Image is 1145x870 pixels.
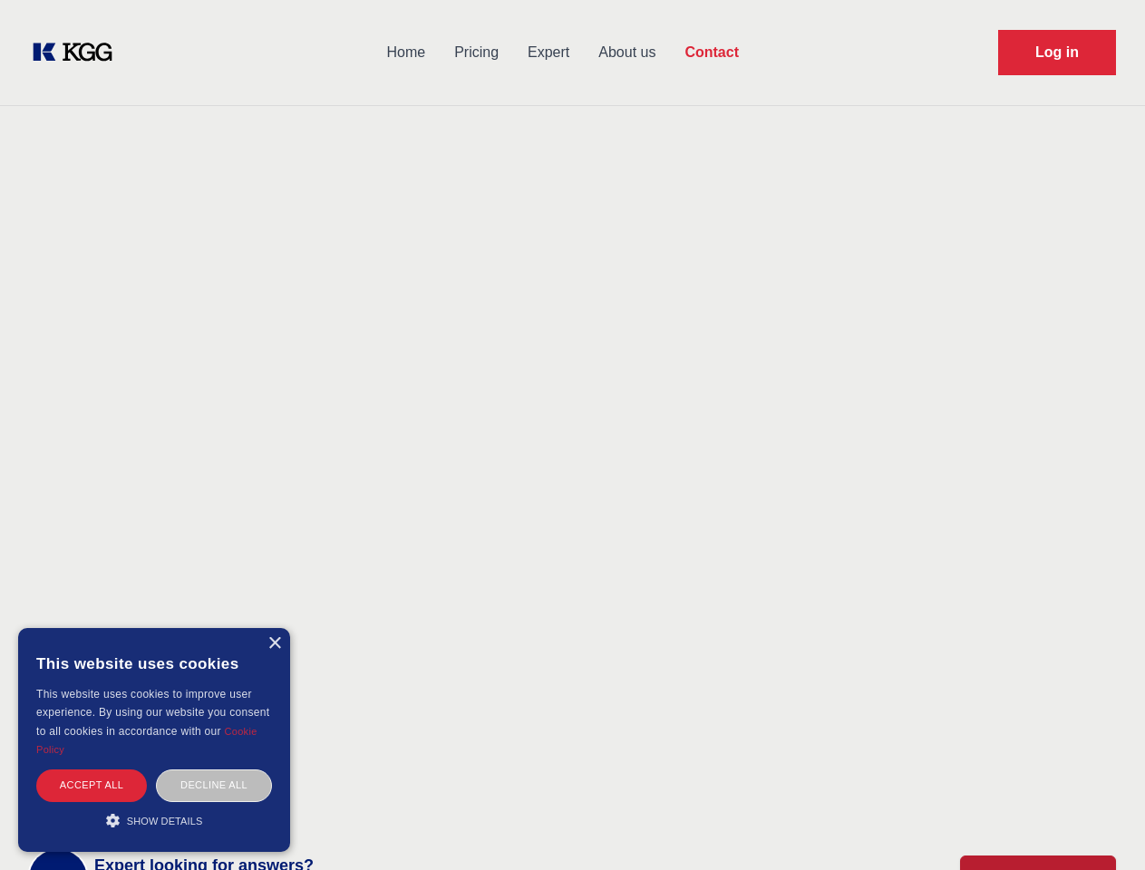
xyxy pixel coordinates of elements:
[29,38,127,67] a: KOL Knowledge Platform: Talk to Key External Experts (KEE)
[36,688,269,738] span: This website uses cookies to improve user experience. By using our website you consent to all coo...
[584,29,670,76] a: About us
[1054,783,1145,870] iframe: Chat Widget
[36,642,272,685] div: This website uses cookies
[36,769,147,801] div: Accept all
[267,637,281,651] div: Close
[513,29,584,76] a: Expert
[156,769,272,801] div: Decline all
[372,29,440,76] a: Home
[670,29,753,76] a: Contact
[440,29,513,76] a: Pricing
[998,30,1116,75] a: Request Demo
[36,726,257,755] a: Cookie Policy
[127,816,203,826] span: Show details
[36,811,272,829] div: Show details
